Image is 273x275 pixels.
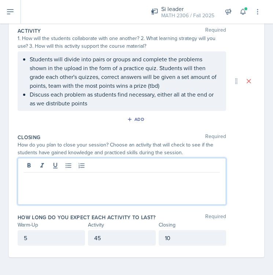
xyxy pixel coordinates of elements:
[159,221,226,229] div: Closing
[125,114,148,125] button: Add
[161,12,214,19] div: MATH 2306 / Fall 2025
[205,134,226,141] span: Required
[30,55,220,90] p: Students will divide into pairs or groups and complete the problems shown in the upload in the fo...
[24,234,79,242] p: 5
[18,27,41,35] label: Activity
[18,134,40,141] label: Closing
[88,221,155,229] div: Activity
[30,90,220,108] p: Discuss each problem as students find necessary, either all at the end or as we distribute points
[18,35,226,50] div: 1. How will the students collaborate with one another? 2. What learning strategy will you use? 3....
[18,214,156,221] label: How long do you expect each activity to last?
[205,214,226,221] span: Required
[18,141,226,156] div: How do you plan to close your session? Choose an activity that will check to see if the students ...
[129,116,144,122] div: Add
[94,234,149,242] p: 45
[165,234,220,242] p: 10
[161,4,214,13] div: Si leader
[205,27,226,35] span: Required
[18,221,85,229] div: Warm-Up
